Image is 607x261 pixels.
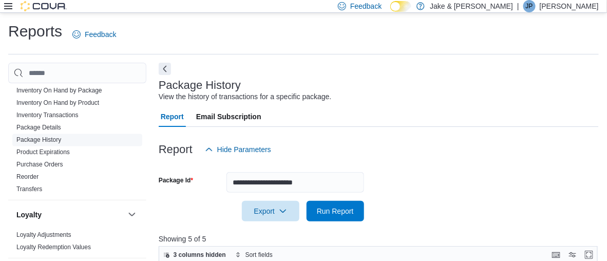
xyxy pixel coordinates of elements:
span: Inventory On Hand by Product [16,99,99,107]
span: Reorder [16,173,39,181]
button: Sort fields [231,249,277,261]
a: Loyalty Redemption Values [16,244,91,251]
img: Cova [21,1,67,11]
input: Dark Mode [390,1,412,12]
button: Next [159,63,171,75]
span: Inventory Transactions [16,111,79,120]
a: Product Expirations [16,149,70,156]
span: Run Report [317,206,354,216]
div: Loyalty [8,229,146,258]
span: Package History [16,136,61,144]
span: Feedback [350,1,382,11]
button: Display options [566,249,579,261]
button: Enter fullscreen [583,249,595,261]
span: Transfers [16,185,42,194]
span: Report [161,106,184,127]
a: Reorder [16,174,39,181]
span: Sort fields [245,251,273,259]
a: Feedback [68,24,120,45]
div: Inventory [8,48,146,200]
button: Hide Parameters [201,139,275,160]
button: Loyalty [16,210,124,220]
span: Email Subscription [196,106,261,127]
a: Package History [16,137,61,144]
button: Loyalty [126,209,138,221]
h3: Package History [159,79,241,91]
h1: Reports [8,21,62,42]
a: Inventory On Hand by Package [16,87,102,95]
a: Purchase Orders [16,161,63,169]
p: Showing 5 of 5 [159,234,602,244]
button: Run Report [307,201,364,221]
a: Inventory On Hand by Product [16,100,99,107]
span: Loyalty Adjustments [16,231,71,239]
div: View the history of transactions for a specific package. [159,91,332,102]
span: Feedback [85,29,116,40]
span: Loyalty Redemption Values [16,244,91,252]
span: Export [248,201,293,221]
button: Export [242,201,299,221]
a: Inventory Transactions [16,112,79,119]
button: Keyboard shortcuts [550,249,562,261]
a: Loyalty Adjustments [16,232,71,239]
label: Package Id [159,176,193,184]
a: Transfers [16,186,42,193]
span: 3 columns hidden [174,251,226,259]
a: Package Details [16,124,61,132]
span: Product Expirations [16,148,70,157]
button: 3 columns hidden [159,249,230,261]
h3: Loyalty [16,210,42,220]
span: Hide Parameters [217,144,271,155]
h3: Report [159,143,193,156]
